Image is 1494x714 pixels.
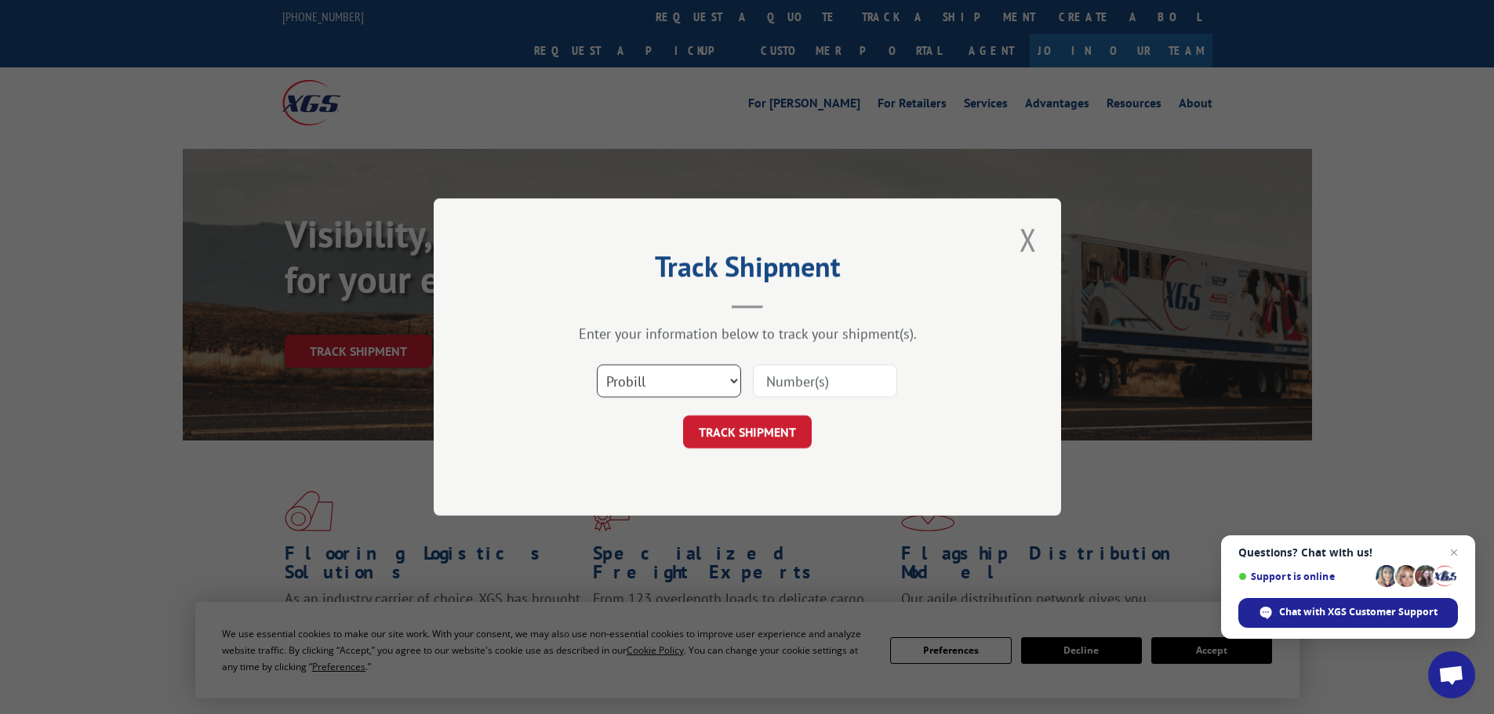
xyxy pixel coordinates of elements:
[1279,605,1438,619] span: Chat with XGS Customer Support
[512,256,983,285] h2: Track Shipment
[512,324,983,343] div: Enter your information below to track your shipment(s).
[1428,651,1475,698] a: Open chat
[1015,218,1041,261] button: Close modal
[1238,546,1458,559] span: Questions? Chat with us!
[683,415,812,448] button: TRACK SHIPMENT
[1238,598,1458,628] span: Chat with XGS Customer Support
[753,364,897,397] input: Number(s)
[1238,571,1370,582] span: Support is online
